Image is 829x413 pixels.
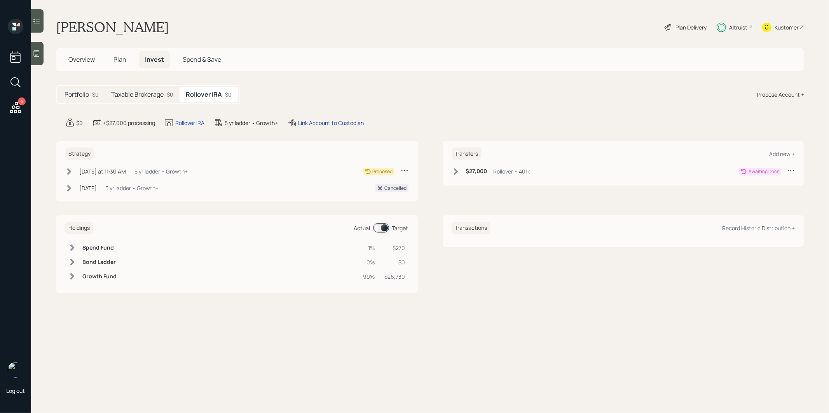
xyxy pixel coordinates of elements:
div: Link Account to Custodian [298,119,364,127]
div: Proposed [373,168,393,175]
h6: Spend Fund [82,245,117,251]
img: treva-nostdahl-headshot.png [8,362,23,378]
h6: $27,000 [466,168,487,175]
div: 5 yr ladder • Growth+ [134,167,188,175]
span: Invest [145,55,164,64]
h6: Transfers [452,147,482,160]
h1: [PERSON_NAME] [56,19,169,36]
h6: Bond Ladder [82,259,117,265]
h6: Holdings [65,222,93,234]
div: $0 [167,90,173,99]
div: Awaiting Docs [749,168,779,175]
div: [DATE] [79,184,97,192]
div: 99% [363,272,375,281]
div: Target [392,224,408,232]
div: 5 yr ladder • Growth+ [105,184,159,192]
div: Record Historic Distribution + [722,224,795,232]
div: $26,730 [385,272,405,281]
h5: Rollover IRA [186,91,222,98]
div: Rollover IRA [175,119,204,127]
div: Propose Account + [757,90,804,99]
span: Plan [113,55,126,64]
div: Add new + [769,150,795,158]
div: Altruist [729,23,747,31]
h6: Growth Fund [82,273,117,280]
h5: Portfolio [65,91,89,98]
div: Rollover • 401k [494,167,531,175]
div: 5 yr ladder • Growth+ [225,119,278,127]
h5: Taxable Brokerage [111,91,164,98]
div: [DATE] at 11:30 AM [79,167,126,175]
div: Kustomer [775,23,799,31]
div: 0% [363,258,375,266]
h6: Strategy [65,147,94,160]
div: $0 [92,90,99,99]
span: Spend & Save [183,55,221,64]
div: Actual [354,224,370,232]
span: Overview [68,55,95,64]
div: $0 [225,90,232,99]
div: $0 [76,119,83,127]
div: $270 [385,244,405,252]
h6: Transactions [452,222,490,234]
div: Cancelled [385,185,407,192]
div: +$27,000 processing [103,119,155,127]
div: $0 [385,258,405,266]
div: Log out [6,387,25,394]
div: Plan Delivery [675,23,707,31]
div: 5 [18,97,26,105]
div: 1% [363,244,375,252]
